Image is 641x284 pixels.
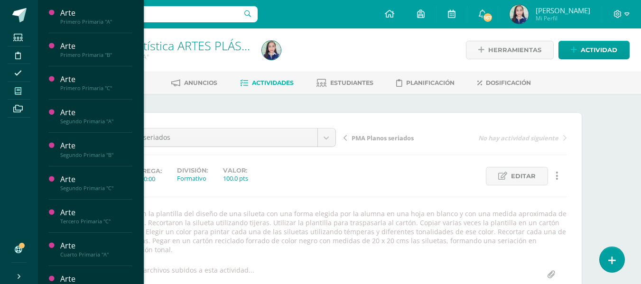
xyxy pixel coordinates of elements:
[60,8,132,18] div: Arte
[240,75,294,91] a: Actividades
[60,174,132,192] a: ArteSegundo Primaria "C"
[60,85,132,92] div: Primero Primaria "C"
[352,134,414,142] span: PMA Planos seriados
[121,128,310,147] span: Planos seriados
[252,79,294,86] span: Actividades
[406,79,455,86] span: Planificación
[536,6,590,15] span: [PERSON_NAME]
[488,41,541,59] span: Herramientas
[60,107,132,118] div: Arte
[74,52,251,61] div: II Curso Ciclo Básico 'A'
[44,6,258,22] input: Busca un usuario...
[60,52,132,58] div: Primero Primaria "B"
[396,75,455,91] a: Planificación
[466,41,554,59] a: Herramientas
[130,167,162,174] span: Entrega:
[171,75,217,91] a: Anuncios
[60,240,132,258] a: ArteCuarto Primaria "A"
[330,79,373,86] span: Estudiantes
[478,134,558,142] span: No hay actividad siguiente
[581,41,617,59] span: Actividad
[262,41,281,60] img: ca5a4eaf8577ec6eca99aea707ba97a8.png
[60,152,132,158] div: Segundo Primaria "B"
[60,251,132,258] div: Cuarto Primaria "A"
[177,174,208,183] div: Formativo
[60,140,132,158] a: ArteSegundo Primaria "B"
[344,133,455,142] a: PMA Planos seriados
[486,79,531,86] span: Dosificación
[60,174,132,185] div: Arte
[177,167,208,174] label: División:
[483,12,493,23] span: 167
[60,18,132,25] div: Primero Primaria "A"
[60,41,132,58] a: ArtePrimero Primaria "B"
[558,41,630,59] a: Actividad
[74,37,272,54] a: Expresión Artística ARTES PLÁSTICAS
[60,74,132,85] div: Arte
[511,167,536,185] span: Editar
[60,240,132,251] div: Arte
[74,39,251,52] h1: Expresión Artística ARTES PLÁSTICAS
[60,74,132,92] a: ArtePrimero Primaria "C"
[477,75,531,91] a: Dosificación
[60,185,132,192] div: Segundo Primaria "C"
[60,207,132,225] a: ArteTercero Primaria "C"
[119,266,254,284] div: No hay archivos subidos a esta actividad...
[60,118,132,125] div: Segundo Primaria "A"
[184,79,217,86] span: Anuncios
[510,5,529,24] img: ca5a4eaf8577ec6eca99aea707ba97a8.png
[316,75,373,91] a: Estudiantes
[60,207,132,218] div: Arte
[536,14,590,22] span: Mi Perfil
[60,41,132,52] div: Arte
[223,167,248,174] label: Valor:
[60,218,132,225] div: Tercero Primaria "C"
[60,8,132,25] a: ArtePrimero Primaria "A"
[60,107,132,125] a: ArteSegundo Primaria "A"
[109,209,570,254] div: Realizaron la plantilla del diseño de una silueta con una forma elegida por la alumna en una hoja...
[113,128,335,147] a: Planos seriados
[60,140,132,151] div: Arte
[223,174,248,183] div: 100.0 pts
